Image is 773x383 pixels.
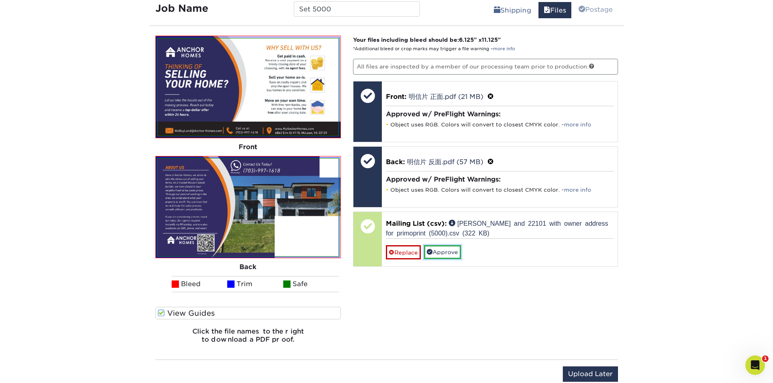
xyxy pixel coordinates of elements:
[386,121,614,128] li: Object uses RGB. Colors will convert to closest CMYK color. -
[172,276,228,292] li: Bleed
[294,1,420,17] input: Enter a job name
[155,307,341,319] label: View Guides
[482,36,498,43] span: 11.125
[386,110,614,118] h4: Approved w/ PreFlight Warnings:
[489,2,536,18] a: Shipping
[386,93,407,101] span: Front:
[494,6,500,14] span: shipping
[386,186,614,193] li: Object uses RGB. Colors will convert to closest CMYK color. -
[544,6,550,14] span: files
[155,327,341,349] h6: Click the file names to the right to download a PDF proof.
[538,2,571,18] a: Files
[353,36,501,43] strong: Your files including bleed should be: " x "
[283,276,339,292] li: Safe
[155,258,341,276] div: Back
[227,276,283,292] li: Trim
[424,245,461,259] a: Approve
[459,36,474,43] span: 6.125
[386,175,614,183] h4: Approved w/ PreFlight Warnings:
[386,158,405,166] span: Back:
[155,138,341,156] div: Front
[386,220,447,227] span: Mailing List (csv):
[563,366,618,382] input: Upload Later
[564,122,591,128] a: more info
[155,2,208,14] strong: Job Name
[409,93,483,101] a: 明信片 正面.pdf (21 MB)
[386,245,421,259] a: Replace
[745,355,765,375] iframe: Intercom live chat
[564,187,591,193] a: more info
[493,46,515,51] a: more info
[573,1,618,17] a: Postage
[762,355,769,362] span: 1
[407,158,483,166] a: 明信片 反面.pdf (57 MB)
[386,220,608,236] a: [PERSON_NAME] and 22101 with owner address for primoprint (5000).csv (322 KB)
[353,46,515,51] small: *Additional bleed or crop marks may trigger a file warning –
[579,6,585,13] span: reviewing
[353,59,618,74] p: All files are inspected by a member of our processing team prior to production.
